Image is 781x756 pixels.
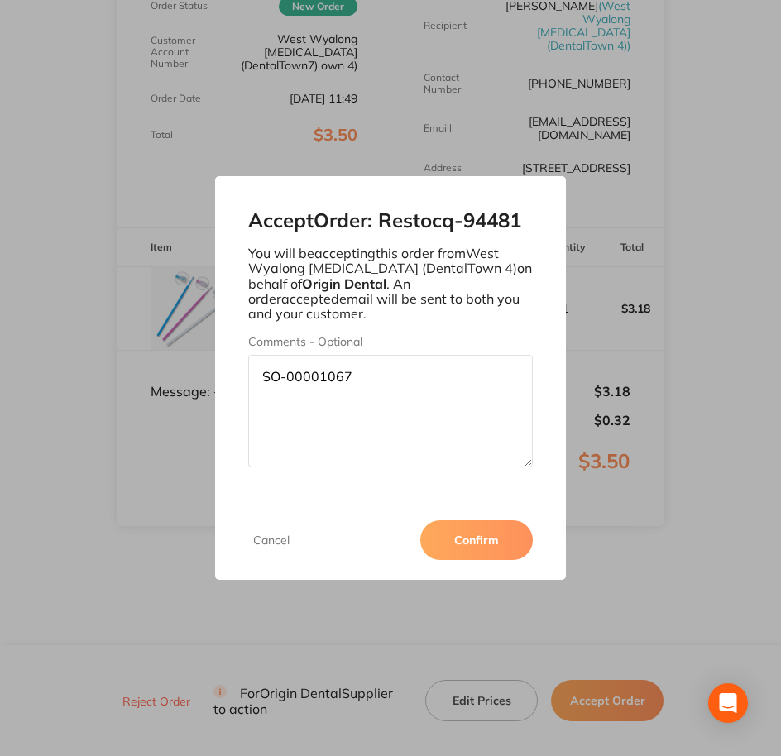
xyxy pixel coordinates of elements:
[302,275,386,292] b: Origin Dental
[708,683,748,723] div: Open Intercom Messenger
[248,533,295,548] button: Cancel
[248,335,534,348] label: Comments - Optional
[420,520,533,560] button: Confirm
[248,209,534,232] h2: Accept Order: Restocq- 94481
[248,246,534,322] p: You will be accepting this order from West Wyalong [MEDICAL_DATA] (DentalTown 4) on behalf of . A...
[248,355,534,467] textarea: SO-00001067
